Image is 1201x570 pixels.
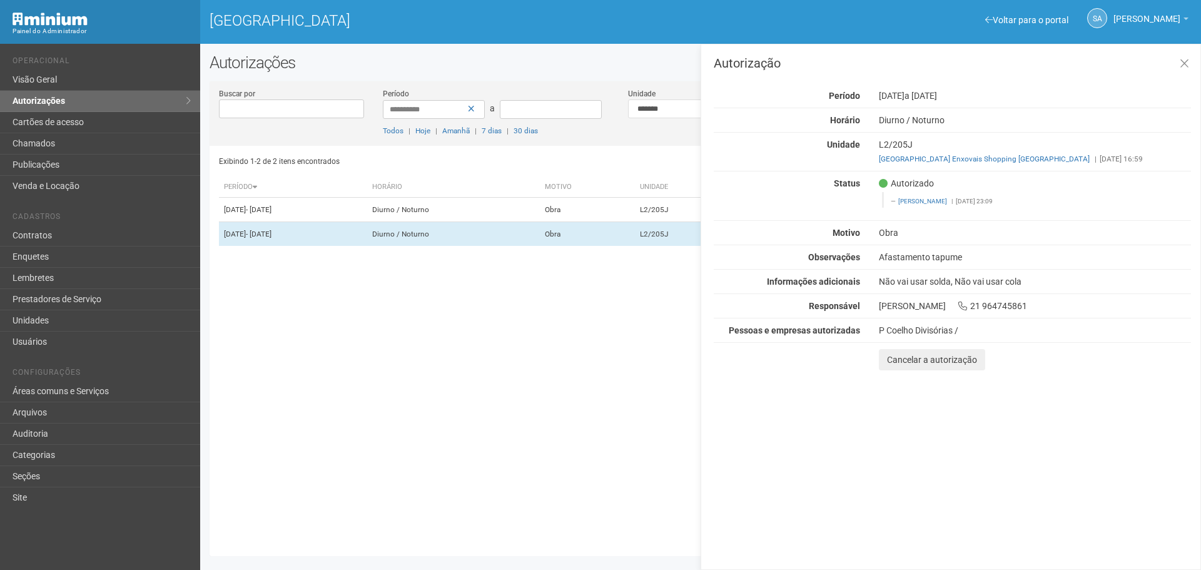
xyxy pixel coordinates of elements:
[869,115,1200,126] div: Diurno / Noturno
[219,88,255,99] label: Buscar por
[635,198,735,222] td: L2/205J
[1095,155,1097,163] span: |
[879,349,985,370] button: Cancelar a autorização
[490,103,495,113] span: a
[879,325,1191,336] div: P Coelho Divisórias /
[830,115,860,125] strong: Horário
[13,56,191,69] li: Operacional
[833,228,860,238] strong: Motivo
[540,222,635,247] td: Obra
[879,153,1191,165] div: [DATE] 16:59
[827,140,860,150] strong: Unidade
[219,222,367,247] td: [DATE]
[383,126,403,135] a: Todos
[219,152,697,171] div: Exibindo 1-2 de 2 itens encontrados
[891,197,1184,206] footer: [DATE] 23:09
[905,91,937,101] span: a [DATE]
[540,198,635,222] td: Obra
[951,198,953,205] span: |
[714,57,1191,69] h3: Autorização
[246,230,271,238] span: - [DATE]
[809,301,860,311] strong: Responsável
[367,222,540,247] td: Diurno / Noturno
[1113,2,1180,24] span: Silvio Anjos
[13,13,88,26] img: Minium
[628,88,656,99] label: Unidade
[367,198,540,222] td: Diurno / Noturno
[1113,16,1188,26] a: [PERSON_NAME]
[635,222,735,247] td: L2/205J
[507,126,509,135] span: |
[435,126,437,135] span: |
[898,198,947,205] a: [PERSON_NAME]
[383,88,409,99] label: Período
[985,15,1068,25] a: Voltar para o portal
[210,53,1192,72] h2: Autorizações
[210,13,691,29] h1: [GEOGRAPHIC_DATA]
[869,227,1200,238] div: Obra
[635,177,735,198] th: Unidade
[869,276,1200,287] div: Não vai usar solda, Não vai usar cola
[442,126,470,135] a: Amanhã
[879,155,1090,163] a: [GEOGRAPHIC_DATA] Enxovais Shopping [GEOGRAPHIC_DATA]
[808,252,860,262] strong: Observações
[246,205,271,214] span: - [DATE]
[13,368,191,381] li: Configurações
[829,91,860,101] strong: Período
[1087,8,1107,28] a: SA
[367,177,540,198] th: Horário
[540,177,635,198] th: Motivo
[834,178,860,188] strong: Status
[869,252,1200,263] div: Afastamento tapume
[475,126,477,135] span: |
[729,325,860,335] strong: Pessoas e empresas autorizadas
[219,177,367,198] th: Período
[13,26,191,37] div: Painel do Administrador
[219,198,367,222] td: [DATE]
[514,126,538,135] a: 30 dias
[482,126,502,135] a: 7 dias
[879,178,934,189] span: Autorizado
[13,212,191,225] li: Cadastros
[408,126,410,135] span: |
[869,90,1200,101] div: [DATE]
[415,126,430,135] a: Hoje
[869,300,1200,312] div: [PERSON_NAME] 21 964745861
[767,277,860,287] strong: Informações adicionais
[869,139,1200,165] div: L2/205J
